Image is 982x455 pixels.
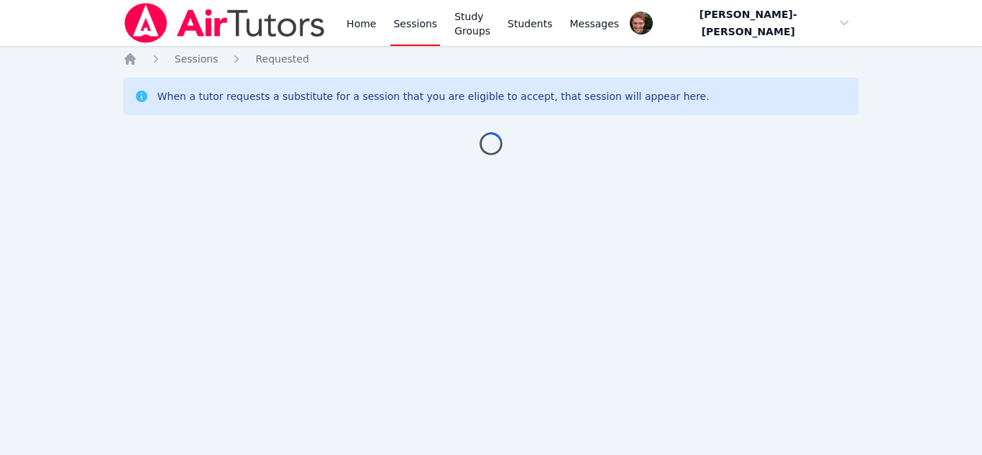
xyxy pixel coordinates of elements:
[175,53,219,65] span: Sessions
[123,3,326,43] img: Air Tutors
[123,52,860,66] nav: Breadcrumb
[255,53,308,65] span: Requested
[255,52,308,66] a: Requested
[175,52,219,66] a: Sessions
[157,89,710,104] div: When a tutor requests a substitute for a session that you are eligible to accept, that session wi...
[570,17,620,31] span: Messages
